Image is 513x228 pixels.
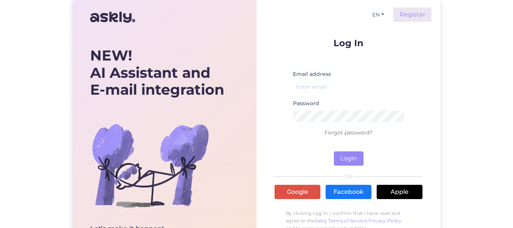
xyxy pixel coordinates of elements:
input: Enter email [293,81,404,93]
label: Password [293,100,319,107]
span: OR [343,174,354,179]
a: Apple [377,185,422,199]
a: Privacy Policy [368,218,402,223]
a: Forgot password? [324,129,373,136]
b: NEW! [90,47,132,64]
div: AI Assistant and E-mail integration [90,47,224,98]
label: Email address [293,70,331,78]
a: Facebook [326,185,371,199]
img: Askly [90,8,135,26]
a: Google [275,185,320,199]
a: Askly Terms of Service [315,218,367,223]
p: Log In [275,38,422,48]
button: Login [334,151,364,166]
button: EN [369,9,387,20]
img: bg-askly [90,105,210,225]
a: Register [393,8,432,22]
